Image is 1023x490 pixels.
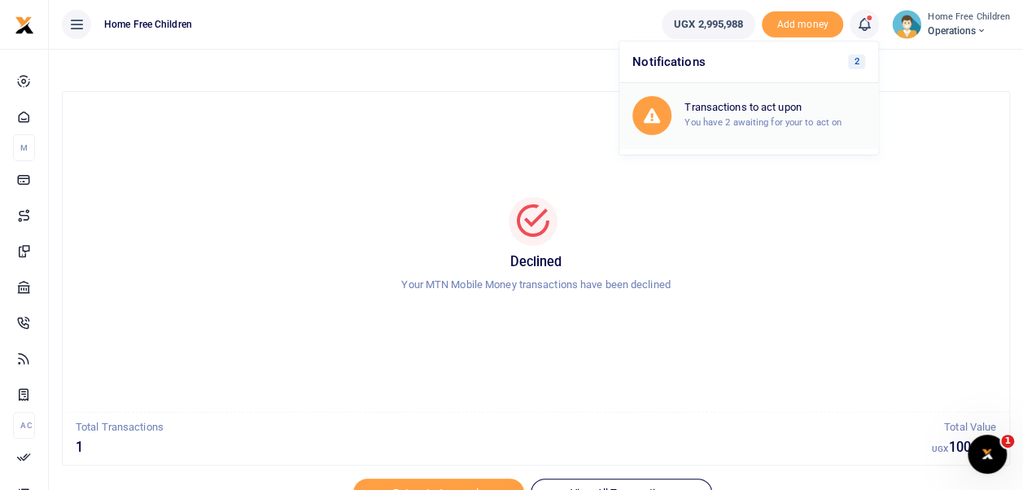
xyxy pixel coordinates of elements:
a: Transactions to act upon You have 2 awaiting for your to act on [619,83,878,148]
li: Toup your wallet [762,11,843,38]
h6: Notifications [619,42,878,83]
p: Your MTN Mobile Money transactions have been declined [82,277,990,294]
span: UGX 2,995,988 [674,16,743,33]
p: Total Value [932,419,996,436]
a: Add money [762,17,843,29]
a: UGX 2,995,988 [662,10,755,39]
span: Add money [762,11,843,38]
iframe: Intercom live chat [968,435,1007,474]
h5: 1 [76,440,932,456]
h5: 100,000 [932,440,996,456]
small: Home Free Children [928,11,1010,24]
p: Total Transactions [76,419,932,436]
small: You have 2 awaiting for your to act on [684,116,842,128]
span: Home Free Children [98,17,199,32]
li: Ac [13,412,35,439]
img: profile-user [892,10,921,39]
small: UGX [932,444,948,453]
img: logo-small [15,15,34,35]
h6: Transactions to act upon [684,101,865,114]
span: Operations [928,24,1010,38]
h5: Declined [82,254,990,270]
li: Wallet ballance [655,10,762,39]
a: profile-user Home Free Children Operations [892,10,1010,39]
span: 2 [848,55,865,69]
span: 1 [1001,435,1014,448]
li: M [13,134,35,161]
a: logo-small logo-large logo-large [15,18,34,30]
